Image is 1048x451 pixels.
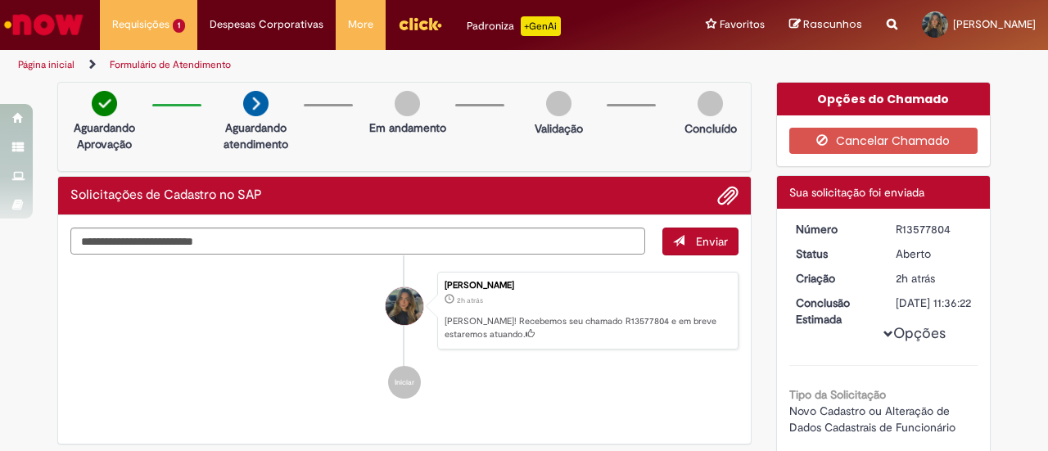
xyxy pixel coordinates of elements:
[395,91,420,116] img: img-circle-grey.png
[348,16,373,33] span: More
[70,255,739,416] ul: Histórico de tíquete
[896,271,935,286] span: 2h atrás
[398,11,442,36] img: click_logo_yellow_360x200.png
[369,120,446,136] p: Em andamento
[457,295,483,305] span: 2h atrás
[12,50,686,80] ul: Trilhas de página
[789,404,955,435] span: Novo Cadastro ou Alteração de Dados Cadastrais de Funcionário
[70,228,645,255] textarea: Digite sua mensagem aqui...
[18,58,75,71] a: Página inicial
[521,16,561,36] p: +GenAi
[777,83,991,115] div: Opções do Chamado
[386,287,423,325] div: Driele Oliveira Chicarino
[698,91,723,116] img: img-circle-grey.png
[70,188,262,203] h2: Solicitações de Cadastro no SAP Histórico de tíquete
[784,221,884,237] dt: Número
[789,387,886,402] b: Tipo da Solicitação
[112,16,169,33] span: Requisições
[720,16,765,33] span: Favoritos
[896,270,972,286] div: 29/09/2025 15:36:18
[803,16,862,32] span: Rascunhos
[546,91,571,116] img: img-circle-grey.png
[896,221,972,237] div: R13577804
[896,295,972,311] div: [DATE] 11:36:22
[696,234,728,249] span: Enviar
[445,281,730,291] div: [PERSON_NAME]
[445,315,730,341] p: [PERSON_NAME]! Recebemos seu chamado R13577804 e em breve estaremos atuando.
[662,228,739,255] button: Enviar
[953,17,1036,31] span: [PERSON_NAME]
[789,185,924,200] span: Sua solicitação foi enviada
[110,58,231,71] a: Formulário de Atendimento
[243,91,269,116] img: arrow-next.png
[467,16,561,36] div: Padroniza
[173,19,185,33] span: 1
[70,272,739,350] li: Driele Oliveira Chicarino
[92,91,117,116] img: check-circle-green.png
[784,246,884,262] dt: Status
[457,295,483,305] time: 29/09/2025 15:36:18
[216,120,296,152] p: Aguardando atendimento
[789,128,978,154] button: Cancelar Chamado
[65,120,144,152] p: Aguardando Aprovação
[784,270,884,286] dt: Criação
[789,17,862,33] a: Rascunhos
[684,120,737,137] p: Concluído
[717,185,739,206] button: Adicionar anexos
[784,295,884,327] dt: Conclusão Estimada
[210,16,323,33] span: Despesas Corporativas
[896,271,935,286] time: 29/09/2025 15:36:18
[535,120,583,137] p: Validação
[2,8,86,41] img: ServiceNow
[896,246,972,262] div: Aberto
